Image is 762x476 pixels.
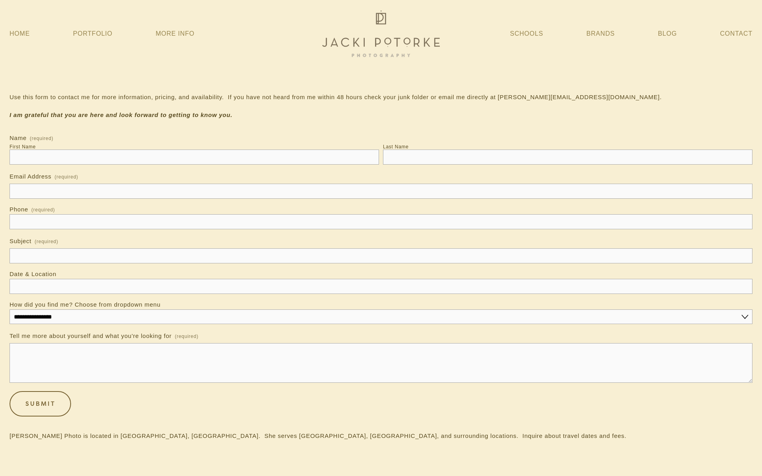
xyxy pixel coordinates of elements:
span: Tell me more about yourself and what you're looking for [10,332,171,339]
span: Date & Location [10,271,56,277]
span: Phone [10,206,28,213]
span: (required) [35,236,58,247]
img: Jacki Potorke Sacramento Family Photographer [317,8,444,59]
span: How did you find me? Choose from dropdown menu [10,301,161,308]
span: (required) [30,136,54,141]
a: Portfolio [73,30,112,37]
select: How did you find me? Choose from dropdown menu [10,309,752,324]
a: Brands [587,27,615,41]
span: (required) [55,172,79,182]
span: Name [10,134,27,141]
div: Last Name [383,144,409,150]
span: Subject [10,238,31,244]
p: Use this form to contact me for more information, pricing, and availability. If you have not hear... [10,91,752,103]
span: (required) [31,207,55,212]
button: SubmitSubmit [10,391,71,416]
span: (required) [175,331,198,342]
span: Submit [25,399,56,408]
a: More Info [156,27,194,41]
p: [PERSON_NAME] Photo is located in [GEOGRAPHIC_DATA], [GEOGRAPHIC_DATA]. She serves [GEOGRAPHIC_DA... [10,430,752,442]
a: Blog [658,27,677,41]
a: Contact [720,27,752,41]
a: Home [10,27,30,41]
em: I am grateful that you are here and look forward to getting to know you. [10,111,233,118]
a: Schools [510,27,543,41]
span: Email Address [10,173,52,180]
div: First Name [10,144,36,150]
